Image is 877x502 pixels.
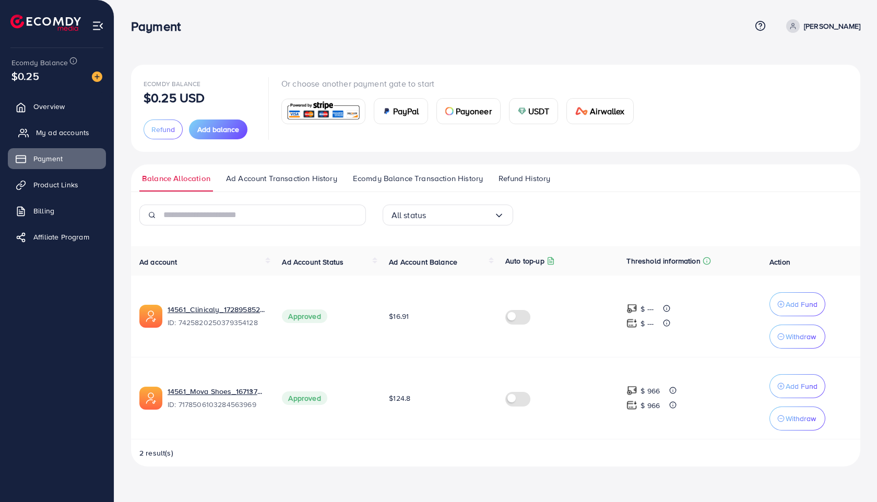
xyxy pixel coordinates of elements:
[168,386,265,397] a: 14561_Mova Shoes_1671376220996
[144,91,205,104] p: $0.25 USD
[10,15,81,31] img: logo
[833,455,869,494] iframe: Chat
[131,19,189,34] h3: Payment
[189,119,247,139] button: Add balance
[282,309,327,323] span: Approved
[8,174,106,195] a: Product Links
[144,119,183,139] button: Refund
[392,207,426,223] span: All status
[8,226,106,247] a: Affiliate Program
[575,107,588,115] img: card
[168,304,265,328] div: <span class='underline'>14561_Clinicaly_1728958523660</span></br>7425820250379354128
[11,68,39,83] span: $0.25
[285,100,362,123] img: card
[769,374,825,398] button: Add Fund
[8,148,106,169] a: Payment
[786,298,817,310] p: Add Fund
[389,393,410,403] span: $124.8
[139,387,162,410] img: ic-ads-acc.e4c84228.svg
[281,99,365,124] a: card
[641,303,654,315] p: $ ---
[139,448,173,458] span: 2 result(s)
[393,105,419,117] span: PayPal
[383,205,513,225] div: Search for option
[197,124,239,135] span: Add balance
[8,200,106,221] a: Billing
[8,122,106,143] a: My ad accounts
[626,400,637,411] img: top-up amount
[566,98,633,124] a: cardAirwallex
[786,380,817,392] p: Add Fund
[769,325,825,349] button: Withdraw
[8,96,106,117] a: Overview
[33,153,63,164] span: Payment
[528,105,550,117] span: USDT
[786,412,816,425] p: Withdraw
[139,257,177,267] span: Ad account
[769,407,825,431] button: Withdraw
[641,317,654,330] p: $ ---
[804,20,860,32] p: [PERSON_NAME]
[641,399,660,412] p: $ 966
[226,173,337,184] span: Ad Account Transaction History
[92,71,102,82] img: image
[168,399,265,410] span: ID: 7178506103284563969
[445,107,454,115] img: card
[626,255,700,267] p: Threshold information
[389,257,457,267] span: Ad Account Balance
[590,105,624,117] span: Airwallex
[282,391,327,405] span: Approved
[641,385,660,397] p: $ 966
[456,105,492,117] span: Payoneer
[33,180,78,190] span: Product Links
[426,207,493,223] input: Search for option
[389,311,409,321] span: $16.91
[518,107,526,115] img: card
[626,303,637,314] img: top-up amount
[782,19,860,33] a: [PERSON_NAME]
[383,107,391,115] img: card
[769,257,790,267] span: Action
[786,330,816,343] p: Withdraw
[436,98,501,124] a: cardPayoneer
[499,173,550,184] span: Refund History
[144,79,200,88] span: Ecomdy Balance
[374,98,428,124] a: cardPayPal
[36,127,89,138] span: My ad accounts
[505,255,544,267] p: Auto top-up
[151,124,175,135] span: Refund
[33,206,54,216] span: Billing
[353,173,483,184] span: Ecomdy Balance Transaction History
[33,101,65,112] span: Overview
[168,317,265,328] span: ID: 7425820250379354128
[33,232,89,242] span: Affiliate Program
[626,385,637,396] img: top-up amount
[142,173,210,184] span: Balance Allocation
[168,304,265,315] a: 14561_Clinicaly_1728958523660
[282,257,343,267] span: Ad Account Status
[626,318,637,329] img: top-up amount
[139,305,162,328] img: ic-ads-acc.e4c84228.svg
[509,98,559,124] a: cardUSDT
[11,57,68,68] span: Ecomdy Balance
[92,20,104,32] img: menu
[769,292,825,316] button: Add Fund
[168,386,265,410] div: <span class='underline'>14561_Mova Shoes_1671376220996</span></br>7178506103284563969
[281,77,642,90] p: Or choose another payment gate to start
